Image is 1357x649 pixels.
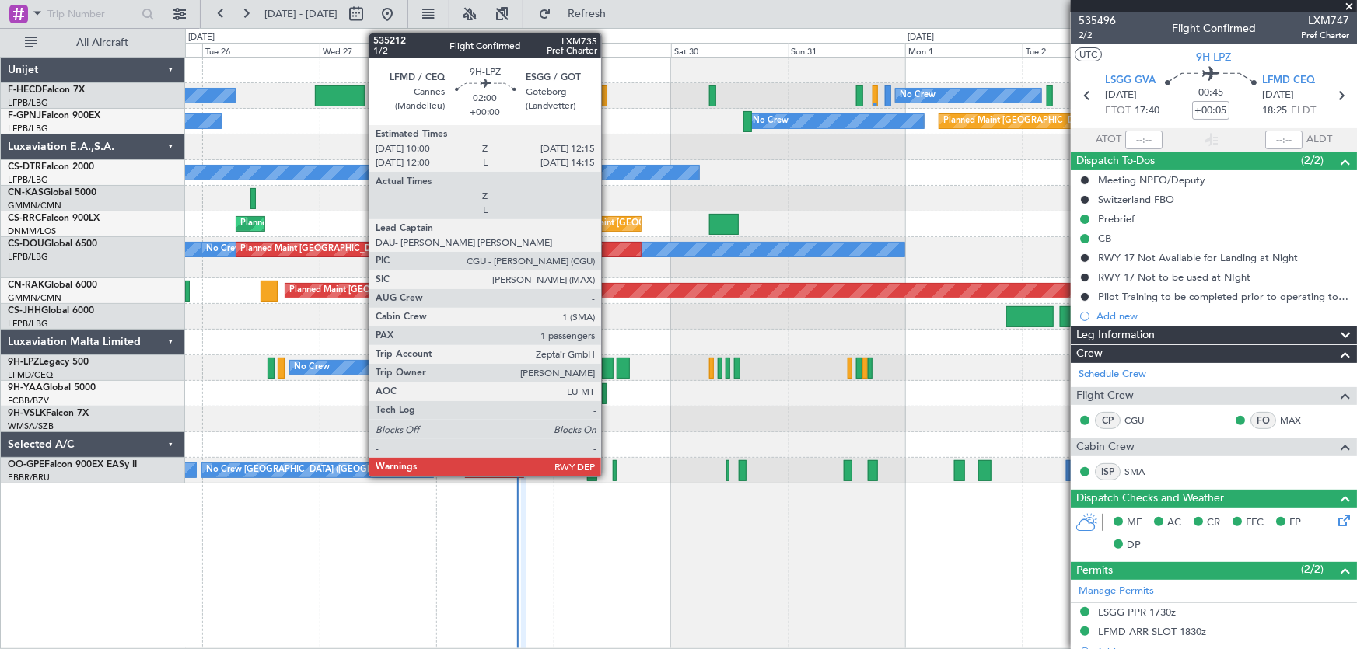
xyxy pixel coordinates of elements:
[753,110,789,133] div: No Crew
[1172,21,1256,37] div: Flight Confirmed
[1167,515,1181,531] span: AC
[943,110,1188,133] div: Planned Maint [GEOGRAPHIC_DATA] ([GEOGRAPHIC_DATA])
[1098,212,1135,225] div: Prebrief
[1098,605,1176,619] div: LSGG PPR 1730z
[1250,412,1276,429] div: FO
[1096,132,1121,148] span: ATOT
[1023,43,1140,57] div: Tue 2
[1096,309,1349,323] div: Add new
[554,9,620,19] span: Refresh
[531,2,624,26] button: Refresh
[1095,463,1121,480] div: ISP
[1076,152,1155,170] span: Dispatch To-Dos
[1127,515,1142,531] span: MF
[905,43,1023,57] div: Mon 1
[1098,625,1206,638] div: LFMD ARR SLOT 1830z
[8,162,94,172] a: CS-DTRFalcon 2000
[908,31,934,44] div: [DATE]
[1124,465,1159,479] a: SMA
[1301,561,1324,577] span: (2/2)
[188,31,215,44] div: [DATE]
[8,395,49,406] a: FCBB/BZV
[8,85,42,95] span: F-HECD
[8,239,97,249] a: CS-DOUGlobal 6500
[8,174,48,186] a: LFPB/LBG
[1289,515,1301,531] span: FP
[789,43,906,57] div: Sun 31
[1301,29,1349,42] span: Pref Charter
[1207,515,1220,531] span: CR
[8,292,61,304] a: GMMN/CMN
[1079,29,1116,42] span: 2/2
[1291,103,1316,119] span: ELDT
[8,369,53,381] a: LFMD/CEQ
[1079,367,1146,382] a: Schedule Crew
[1135,103,1159,119] span: 17:40
[8,460,44,469] span: OO-GPE
[17,30,169,55] button: All Aircraft
[8,251,48,263] a: LFPB/LBG
[1127,538,1141,553] span: DP
[8,383,96,393] a: 9H-YAAGlobal 5000
[240,238,485,261] div: Planned Maint [GEOGRAPHIC_DATA] ([GEOGRAPHIC_DATA])
[8,225,56,237] a: DNMM/LOS
[1079,584,1154,599] a: Manage Permits
[8,409,46,418] span: 9H-VSLK
[1075,47,1102,61] button: UTC
[1076,387,1134,405] span: Flight Crew
[8,214,41,223] span: CS-RRC
[1098,232,1111,245] div: CB
[8,162,41,172] span: CS-DTR
[1098,251,1298,264] div: RWY 17 Not Available for Landing at Night
[1098,270,1250,284] div: RWY 17 Not to be used at NIght
[8,214,100,223] a: CS-RRCFalcon 900LX
[1280,413,1315,427] a: MAX
[1262,103,1287,119] span: 18:25
[671,43,789,57] div: Sat 30
[1262,73,1315,89] span: LFMD CEQ
[240,212,485,236] div: Planned Maint [GEOGRAPHIC_DATA] ([GEOGRAPHIC_DATA])
[8,318,48,330] a: LFPB/LBG
[8,472,50,483] a: EBBR/BRU
[558,212,803,236] div: Planned Maint [GEOGRAPHIC_DATA] ([GEOGRAPHIC_DATA])
[8,188,44,197] span: CN-KAS
[1301,152,1324,169] span: (2/2)
[554,43,671,57] div: Fri 29
[294,356,330,379] div: No Crew
[1124,413,1159,427] a: CGU
[8,85,85,95] a: F-HECDFalcon 7X
[8,306,41,316] span: CS-JHH
[8,409,89,418] a: 9H-VSLKFalcon 7X
[8,97,48,109] a: LFPB/LBG
[470,459,751,482] div: Planned Maint [GEOGRAPHIC_DATA] ([GEOGRAPHIC_DATA] National)
[1098,173,1205,187] div: Meeting NPFO/Deputy
[8,123,48,134] a: LFPB/LBG
[206,459,467,482] div: No Crew [GEOGRAPHIC_DATA] ([GEOGRAPHIC_DATA] National)
[1262,88,1294,103] span: [DATE]
[8,420,54,432] a: WMSA/SZB
[1105,103,1131,119] span: ETOT
[1198,85,1223,101] span: 00:45
[436,43,554,57] div: Thu 28
[1076,490,1224,508] span: Dispatch Checks and Weather
[8,111,41,120] span: F-GPNJ
[1079,12,1116,29] span: 535496
[40,37,164,48] span: All Aircraft
[1105,73,1156,89] span: LSGG GVA
[1076,345,1103,363] span: Crew
[320,43,437,57] div: Wed 27
[1246,515,1264,531] span: FFC
[8,358,89,367] a: 9H-LPZLegacy 500
[1076,326,1155,344] span: Leg Information
[1098,290,1349,303] div: Pilot Training to be completed prior to operating to LFMD
[8,281,44,290] span: CN-RAK
[206,238,242,261] div: No Crew
[8,239,44,249] span: CS-DOU
[8,460,137,469] a: OO-GPEFalcon 900EX EASy II
[1098,193,1174,206] div: Switzerland FBO
[202,43,320,57] div: Tue 26
[1076,562,1113,580] span: Permits
[1076,438,1135,456] span: Cabin Crew
[47,2,137,26] input: Trip Number
[1125,131,1163,149] input: --:--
